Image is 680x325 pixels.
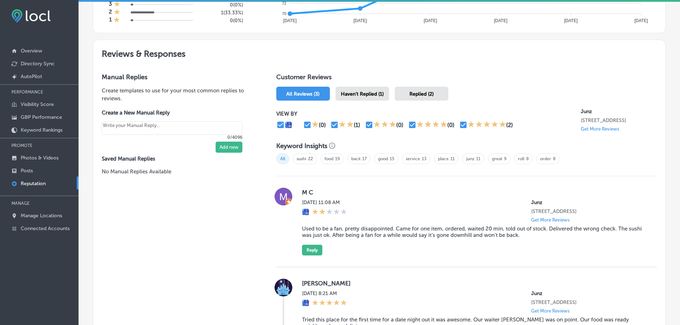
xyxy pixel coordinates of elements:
[553,156,555,161] a: 8
[276,142,327,150] h3: Keyword Insights
[450,156,455,161] a: 11
[93,40,665,65] h2: Reviews & Responses
[308,156,313,161] a: 22
[102,121,242,135] textarea: Create your Quick Reply
[199,10,243,16] h5: 1 ( 33.33% )
[373,121,396,129] div: 3 Stars
[109,1,112,9] h4: 3
[518,156,524,161] a: roll
[302,245,322,255] button: Reply
[21,155,59,161] p: Photos & Videos
[417,121,447,129] div: 4 Stars
[504,156,507,161] a: 9
[302,189,645,196] label: M C
[422,156,427,161] a: 13
[102,156,253,162] label: Saved Manual Replies
[199,2,243,8] h5: 0 ( 0% )
[102,168,253,176] p: No Manual Replies Available
[354,122,360,128] div: (1)
[312,208,347,216] div: 2 Stars
[216,142,242,153] button: Add new
[302,290,347,296] label: [DATE] 8:21 AM
[581,108,657,115] p: Junz
[114,16,120,24] div: 1 Star
[282,11,286,16] tspan: 70
[476,156,480,161] a: 11
[531,217,570,223] p: Get More Reviews
[324,156,333,161] a: food
[21,168,33,174] p: Posts
[468,121,506,129] div: 5 Stars
[11,9,51,22] img: fda3e92497d09a02dc62c9cd864e3231.png
[282,1,286,5] tspan: 72
[302,199,347,205] label: [DATE] 11:08 AM
[341,91,384,97] span: Haven't Replied (1)
[526,156,529,161] a: 8
[114,1,120,9] div: 1 Star
[335,156,340,161] a: 19
[21,73,42,80] p: AutoPilot
[21,114,62,120] p: GBP Performance
[21,61,55,67] p: Directory Sync
[531,208,645,214] p: 11211 Dransfeldt Road # 100
[406,156,420,161] a: service
[424,18,437,23] tspan: [DATE]
[109,16,112,24] h4: 1
[21,48,42,54] p: Overview
[21,225,70,232] p: Connected Accounts
[102,73,253,81] h3: Manual Replies
[114,9,120,16] div: 1 Star
[390,156,394,161] a: 15
[564,18,578,23] tspan: [DATE]
[21,101,54,107] p: Visibility Score
[540,156,551,161] a: order
[109,9,112,16] h4: 2
[634,18,648,23] tspan: [DATE]
[531,290,645,296] p: Junz
[353,18,367,23] tspan: [DATE]
[492,156,502,161] a: great
[494,18,508,23] tspan: [DATE]
[297,156,306,161] a: sushi
[362,156,367,161] a: 17
[466,156,474,161] a: junz
[283,18,297,23] tspan: [DATE]
[531,308,570,314] p: Get More Reviews
[438,156,449,161] a: place
[102,110,242,116] label: Create a New Manual Reply
[351,156,361,161] a: back
[21,127,62,133] p: Keyword Rankings
[276,111,581,117] p: VIEW BY
[531,299,645,305] p: 11211 Dransfeldt Road # 100
[21,213,62,219] p: Manage Locations
[396,122,403,128] div: (0)
[102,87,253,102] p: Create templates to use for your most common replies to reviews.
[339,121,354,129] div: 2 Stars
[302,225,645,238] blockquote: Used to be a fan, pretty disappointed. Came for one item, ordered, waited 20 min, told out of sto...
[506,122,513,128] div: (2)
[319,122,326,128] div: (0)
[581,117,657,123] p: 11211 Dransfeldt Road # 100 Parker, CO 80134, US
[312,299,347,307] div: 5 Stars
[531,199,645,205] p: Junz
[409,91,434,97] span: Replied (2)
[102,135,242,140] p: 0/4096
[447,122,454,128] div: (0)
[302,280,645,287] label: [PERSON_NAME]
[21,181,46,187] p: Reputation
[276,73,657,84] h1: Customer Reviews
[581,126,619,132] p: Get More Reviews
[312,121,319,129] div: 1 Star
[276,153,289,164] span: All
[199,17,243,24] h5: 0 ( 0% )
[286,91,319,97] span: All Reviews (3)
[378,156,388,161] a: good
